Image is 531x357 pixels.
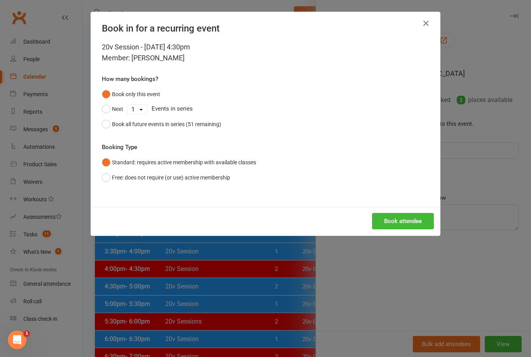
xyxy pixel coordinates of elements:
[112,120,221,128] div: Book all future events in series (51 remaining)
[102,23,429,34] h4: Book in for a recurring event
[102,102,123,116] button: Next
[420,17,432,30] button: Close
[102,102,429,116] div: Events in series
[24,331,30,337] span: 1
[102,170,230,185] button: Free: does not require (or use) active membership
[102,142,137,152] label: Booking Type
[102,117,221,132] button: Book all future events in series (51 remaining)
[8,331,26,349] iframe: Intercom live chat
[372,213,434,229] button: Book attendee
[102,42,429,63] div: 20v Session - [DATE] 4:30pm Member: [PERSON_NAME]
[102,155,256,170] button: Standard: requires active membership with available classes
[102,74,158,84] label: How many bookings?
[102,87,160,102] button: Book only this event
